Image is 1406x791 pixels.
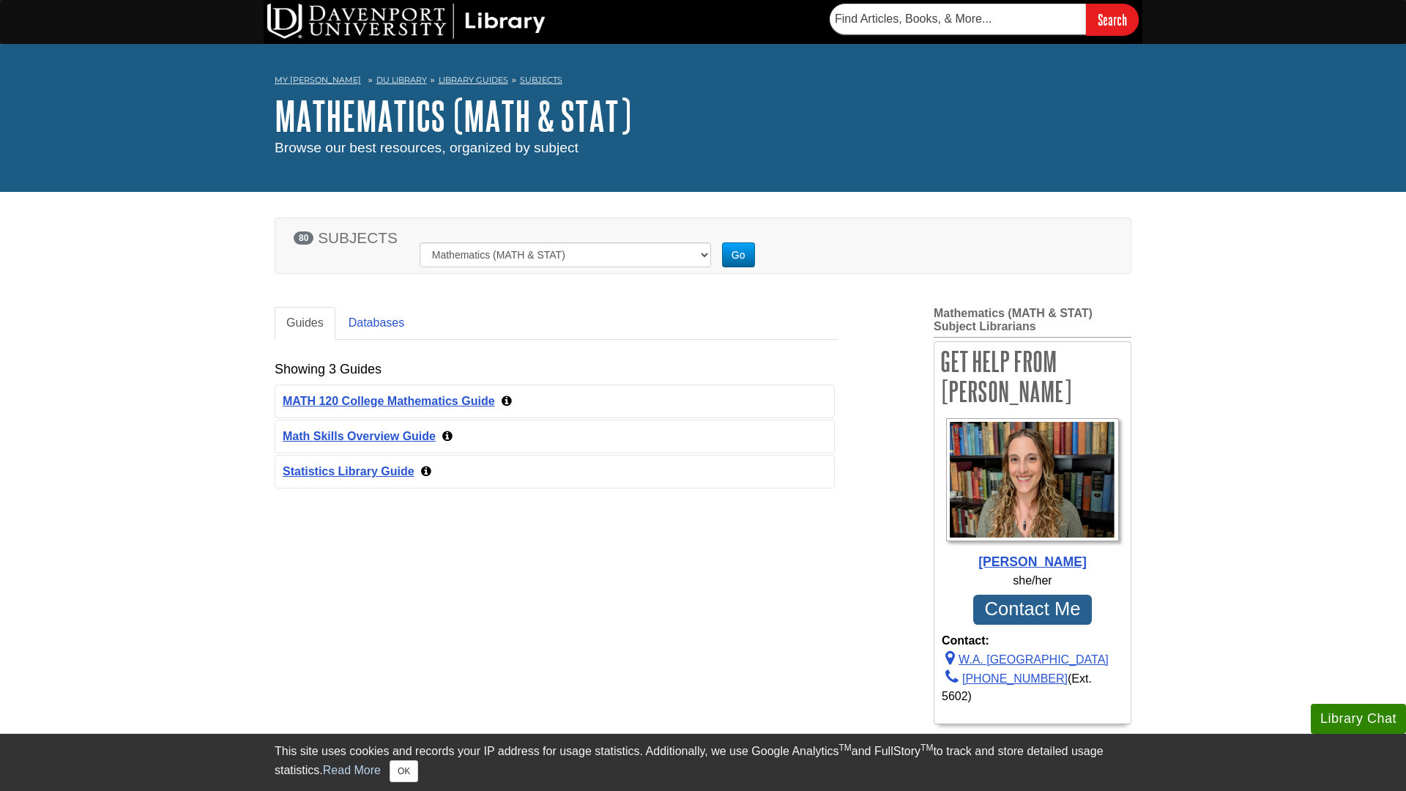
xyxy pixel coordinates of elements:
a: Profile Photo [PERSON_NAME] [942,418,1123,571]
a: Library Guides [439,75,508,85]
img: Profile Photo [946,418,1119,541]
img: DU Library [267,4,546,39]
sup: TM [920,743,933,753]
div: (Ext. 5602) [942,669,1123,705]
form: Searches DU Library's articles, books, and more [830,4,1139,35]
div: [PERSON_NAME] [942,552,1123,571]
button: Library Chat [1311,704,1406,734]
strong: Contact: [942,632,1123,650]
h1: Mathematics (MATH & STAT) [275,94,1131,138]
nav: breadcrumb [275,70,1131,94]
input: Search [1086,4,1139,35]
section: Subject Search Bar [275,199,1131,289]
span: 80 [294,231,313,245]
h2: Showing 3 Guides [275,362,382,377]
div: This site uses cookies and records your IP address for usage statistics. Additionally, we use Goo... [275,743,1131,782]
a: Guides [275,307,335,340]
a: Contact Me [973,595,1092,625]
input: Find Articles, Books, & More... [830,4,1086,34]
a: Math Skills Overview Guide [283,430,436,442]
a: MATH 120 College Mathematics Guide [283,395,495,407]
sup: TM [838,743,851,753]
a: My [PERSON_NAME] [275,74,361,86]
button: Go [722,242,755,267]
div: Browse our best resources, organized by subject [275,138,1131,159]
button: Close [390,760,418,782]
a: Subjects [520,75,562,85]
h2: Get Help From [PERSON_NAME] [934,342,1131,411]
div: she/her [942,572,1123,590]
a: [PHONE_NUMBER] [942,672,1068,685]
a: Statistics Library Guide [283,465,414,478]
a: DU Library [376,75,427,85]
a: Databases [337,307,417,340]
a: Read More [323,764,381,776]
a: W.A. [GEOGRAPHIC_DATA] [942,653,1109,666]
section: Content by Subject [275,289,1131,775]
h2: Mathematics (MATH & STAT) Subject Librarians [934,307,1131,338]
span: SUBJECTS [318,229,398,246]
